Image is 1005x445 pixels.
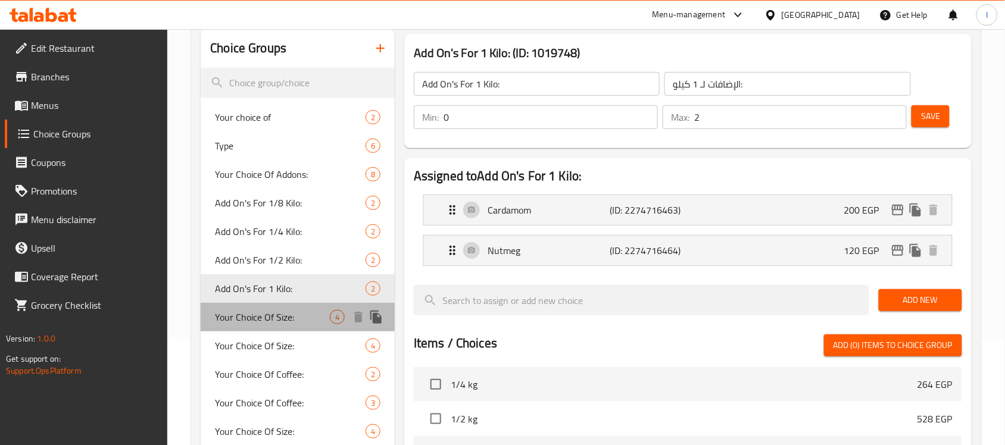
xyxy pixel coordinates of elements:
[907,242,925,259] button: duplicate
[31,70,158,84] span: Branches
[424,236,952,265] div: Expand
[912,105,950,127] button: Save
[215,110,366,124] span: Your choice of
[917,377,953,391] p: 264 EGP
[488,243,610,258] p: Nutmeg
[610,243,691,258] p: (ID: 2274716464)
[844,243,889,258] p: 120 EGP
[201,160,395,189] div: Your Choice Of Addons:8
[844,203,889,217] p: 200 EGP
[366,340,380,352] span: 4
[610,203,691,217] p: (ID: 2274716463)
[366,253,380,267] div: Choices
[201,303,395,331] div: Your Choice Of Size:4deleteduplicate
[451,412,917,426] span: 1/2 kg
[201,274,395,303] div: Add On's For 1 Kilo:2
[6,351,61,366] span: Get support on:
[366,167,380,181] div: Choices
[414,43,962,62] h3: Add On's For 1 Kilo: (ID: 1019748)
[5,91,168,120] a: Menus
[5,262,168,291] a: Coverage Report
[210,39,286,57] h2: Choice Groups
[215,281,366,296] span: Add On's For 1 Kilo:
[201,246,395,274] div: Add On's For 1/2 Kilo:2
[488,203,610,217] p: Cardamom
[366,426,380,437] span: 4
[824,334,962,356] button: Add (0) items to choice group
[366,283,380,294] span: 2
[201,217,395,246] div: Add On's For 1/4 Kilo:2
[925,201,942,219] button: delete
[366,397,380,409] span: 3
[31,41,158,55] span: Edit Restaurant
[366,110,380,124] div: Choices
[888,293,953,308] span: Add New
[451,377,917,391] span: 1/4 kg
[889,242,907,259] button: edit
[366,281,380,296] div: Choices
[5,205,168,234] a: Menu disclaimer
[986,8,988,21] span: I
[879,289,962,311] button: Add New
[366,140,380,152] span: 6
[31,298,158,312] span: Grocery Checklist
[215,167,366,181] span: Your Choice Of Addons:
[201,189,395,217] div: Add On's For 1/8 Kilo:2
[366,196,380,210] div: Choices
[6,331,35,346] span: Version:
[33,127,158,141] span: Choice Groups
[31,212,158,227] span: Menu disclaimer
[423,406,448,431] span: Select choice
[367,308,385,326] button: duplicate
[366,339,380,353] div: Choices
[215,424,366,438] span: Your Choice Of Size:
[37,331,55,346] span: 1.0.0
[31,269,158,284] span: Coverage Report
[653,8,726,22] div: Menu-management
[366,424,380,438] div: Choices
[414,334,497,352] h2: Items / Choices
[366,255,380,266] span: 2
[201,68,395,98] input: search
[215,253,366,267] span: Add On's For 1/2 Kilo:
[366,112,380,123] span: 2
[201,103,395,131] div: Your choice of2
[5,234,168,262] a: Upsell
[907,201,925,219] button: duplicate
[5,148,168,177] a: Coupons
[215,139,366,153] span: Type
[917,412,953,426] p: 528 EGP
[201,131,395,160] div: Type6
[889,201,907,219] button: edit
[349,308,367,326] button: delete
[414,167,962,185] h2: Assigned to Add On's For 1 Kilo:
[31,155,158,170] span: Coupons
[330,310,345,324] div: Choices
[366,169,380,180] span: 8
[414,285,869,315] input: search
[921,109,940,124] span: Save
[782,8,860,21] div: [GEOGRAPHIC_DATA]
[31,98,158,112] span: Menus
[6,363,82,378] a: Support.OpsPlatform
[5,177,168,205] a: Promotions
[215,196,366,210] span: Add On's For 1/8 Kilo:
[925,242,942,259] button: delete
[215,367,366,381] span: Your Choice Of Coffee:
[366,224,380,239] div: Choices
[366,139,380,153] div: Choices
[366,226,380,237] span: 2
[5,120,168,148] a: Choice Groups
[31,184,158,198] span: Promotions
[5,62,168,91] a: Branches
[366,198,380,209] span: 2
[366,367,380,381] div: Choices
[330,312,344,323] span: 4
[5,291,168,319] a: Grocery Checklist
[5,34,168,62] a: Edit Restaurant
[671,110,689,124] p: Max:
[201,360,395,388] div: Your Choice Of Coffee:2
[424,195,952,225] div: Expand
[215,396,366,410] span: Your Choice Of Coffee:
[834,338,953,353] span: Add (0) items to choice group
